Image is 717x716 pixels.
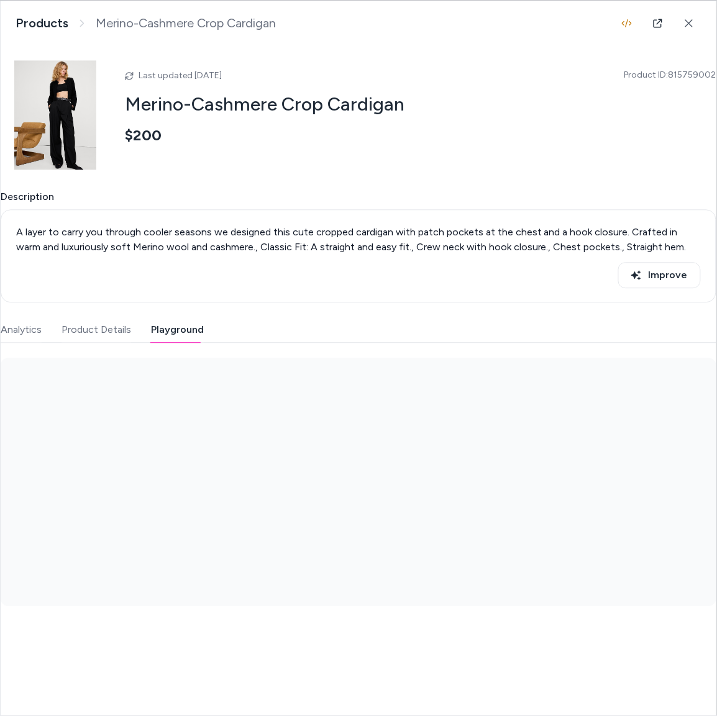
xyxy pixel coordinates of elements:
span: Description [1,189,716,204]
button: Analytics [1,317,42,342]
a: Products [16,16,68,31]
h2: Merino-Cashmere Crop Cardigan [125,93,716,116]
p: A layer to carry you through cooler seasons we designed this cute cropped cardigan with patch poc... [16,225,701,255]
button: Product Details [62,317,131,342]
img: cn60057124.jpg [1,60,110,170]
span: $200 [125,126,162,145]
button: Playground [151,317,204,342]
span: Merino-Cashmere Crop Cardigan [96,16,276,31]
span: Product ID: 815759002 [624,69,716,81]
nav: breadcrumb [16,16,276,31]
button: Improve [618,262,701,288]
span: Last updated [DATE] [139,70,222,81]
